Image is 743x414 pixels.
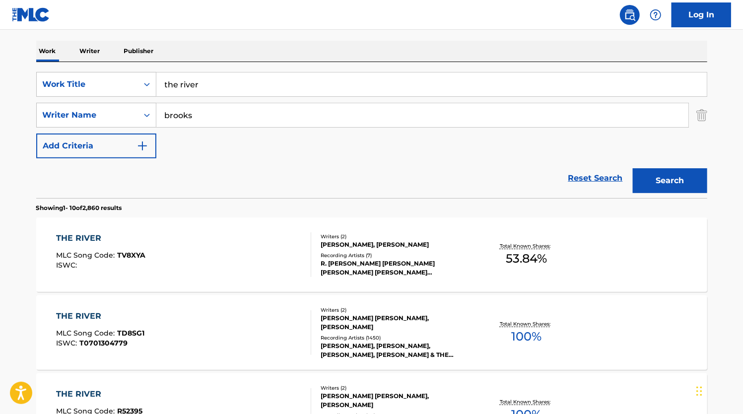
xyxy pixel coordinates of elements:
div: Recording Artists ( 7 ) [321,252,471,259]
span: 100 % [511,328,541,345]
a: THE RIVERMLC Song Code:TD8SG1ISWC:T0701304779Writers (2)[PERSON_NAME] [PERSON_NAME], [PERSON_NAME... [36,295,707,370]
span: MLC Song Code : [56,251,117,260]
div: [PERSON_NAME], [PERSON_NAME] [321,240,471,249]
img: help [650,9,662,21]
div: [PERSON_NAME] [PERSON_NAME], [PERSON_NAME] [321,314,471,332]
div: [PERSON_NAME], [PERSON_NAME], [PERSON_NAME], [PERSON_NAME] & THE LIZARD WIZARD, [PERSON_NAME] [321,342,471,359]
p: Showing 1 - 10 of 2,860 results [36,204,122,212]
span: TD8SG1 [117,329,144,338]
p: Total Known Shares: [500,398,553,406]
img: 9d2ae6d4665cec9f34b9.svg [136,140,148,152]
img: search [624,9,636,21]
a: Public Search [620,5,640,25]
img: Delete Criterion [696,103,707,128]
button: Search [633,168,707,193]
p: Work [36,41,59,62]
a: Log In [672,2,731,27]
span: TV8XYA [117,251,145,260]
div: Help [646,5,666,25]
span: MLC Song Code : [56,329,117,338]
div: Writers ( 2 ) [321,306,471,314]
div: R. [PERSON_NAME] [PERSON_NAME] [PERSON_NAME] [PERSON_NAME] [PERSON_NAME] [321,259,471,277]
div: Writers ( 2 ) [321,384,471,392]
p: Total Known Shares: [500,320,553,328]
span: ISWC : [56,261,79,270]
div: Drag [696,376,702,406]
p: Total Known Shares: [500,242,553,250]
form: Search Form [36,72,707,198]
a: THE RIVERMLC Song Code:TV8XYAISWC:Writers (2)[PERSON_NAME], [PERSON_NAME]Recording Artists (7)R. ... [36,217,707,292]
div: Work Title [43,78,132,90]
div: Recording Artists ( 1450 ) [321,334,471,342]
div: THE RIVER [56,232,145,244]
div: [PERSON_NAME] [PERSON_NAME], [PERSON_NAME] [321,392,471,410]
span: T0701304779 [79,339,128,347]
p: Publisher [121,41,157,62]
button: Add Criteria [36,134,156,158]
p: Writer [77,41,103,62]
img: MLC Logo [12,7,50,22]
span: 53.84 % [506,250,547,268]
div: Writer Name [43,109,132,121]
iframe: Chat Widget [693,366,743,414]
span: ISWC : [56,339,79,347]
a: Reset Search [563,167,628,189]
div: Writers ( 2 ) [321,233,471,240]
div: THE RIVER [56,310,144,322]
div: THE RIVER [56,388,142,400]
